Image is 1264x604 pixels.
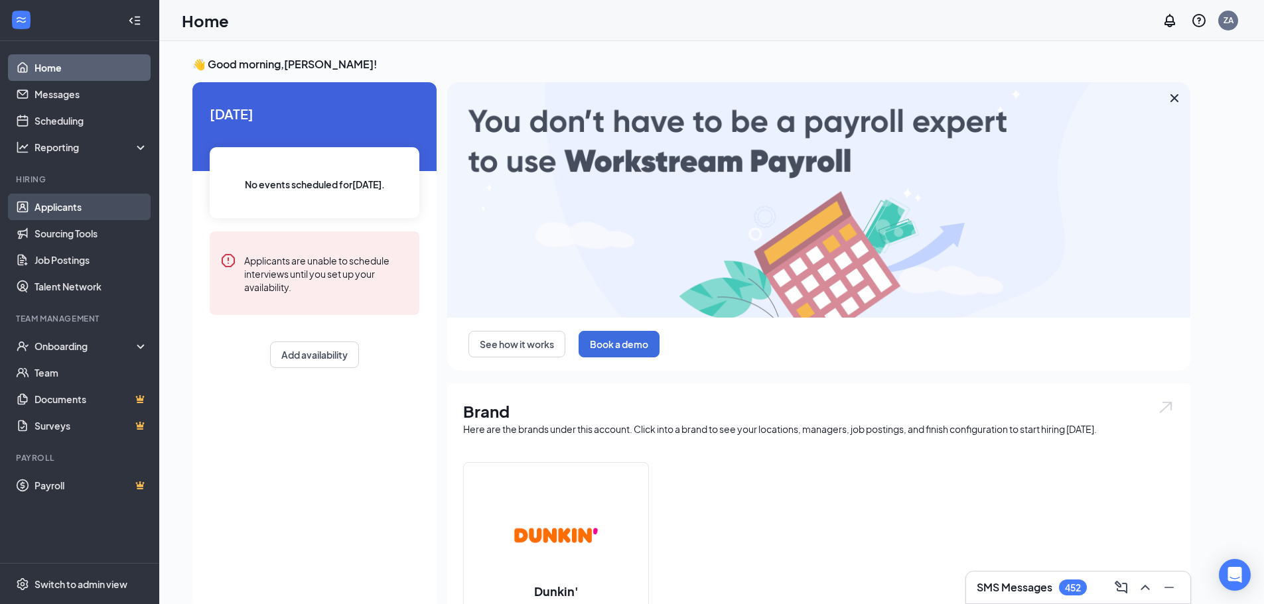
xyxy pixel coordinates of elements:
[468,331,565,357] button: See how it works
[16,577,29,591] svg: Settings
[35,359,148,386] a: Team
[35,107,148,134] a: Scheduling
[35,81,148,107] a: Messages
[1191,13,1207,29] svg: QuestionInfo
[182,9,229,32] h1: Home
[245,177,385,192] span: No events scheduled for [DATE] .
[463,400,1174,422] h1: Brand
[1224,15,1233,26] div: ZA
[463,422,1174,436] div: Here are the brands under this account. Click into a brand to see your locations, managers, job p...
[16,313,145,324] div: Team Management
[1162,13,1178,29] svg: Notifications
[1157,400,1174,415] img: open.6027fd2a22e1237b5b06.svg
[16,141,29,154] svg: Analysis
[244,253,409,294] div: Applicants are unable to schedule interviews until you set up your availability.
[35,247,148,273] a: Job Postings
[16,174,145,185] div: Hiring
[220,253,236,269] svg: Error
[15,13,28,27] svg: WorkstreamLogo
[16,339,29,353] svg: UserCheck
[977,580,1052,595] h3: SMS Messages
[1219,559,1251,591] div: Open Intercom Messenger
[35,194,148,220] a: Applicants
[447,82,1190,318] img: payroll-large.gif
[128,14,141,27] svg: Collapse
[1113,579,1129,595] svg: ComposeMessage
[35,220,148,247] a: Sourcing Tools
[192,57,1190,72] h3: 👋 Good morning, [PERSON_NAME] !
[1065,582,1081,593] div: 452
[1137,579,1153,595] svg: ChevronUp
[35,54,148,81] a: Home
[35,386,148,412] a: DocumentsCrown
[35,273,148,300] a: Talent Network
[270,341,359,368] button: Add availability
[16,452,145,463] div: Payroll
[514,493,598,577] img: Dunkin'
[1159,577,1180,598] button: Minimize
[521,583,592,599] h2: Dunkin'
[35,339,137,353] div: Onboarding
[35,141,149,154] div: Reporting
[210,103,419,124] span: [DATE]
[1135,577,1156,598] button: ChevronUp
[579,331,660,357] button: Book a demo
[1166,90,1182,106] svg: Cross
[1161,579,1177,595] svg: Minimize
[35,412,148,439] a: SurveysCrown
[1111,577,1132,598] button: ComposeMessage
[35,577,127,591] div: Switch to admin view
[35,472,148,499] a: PayrollCrown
